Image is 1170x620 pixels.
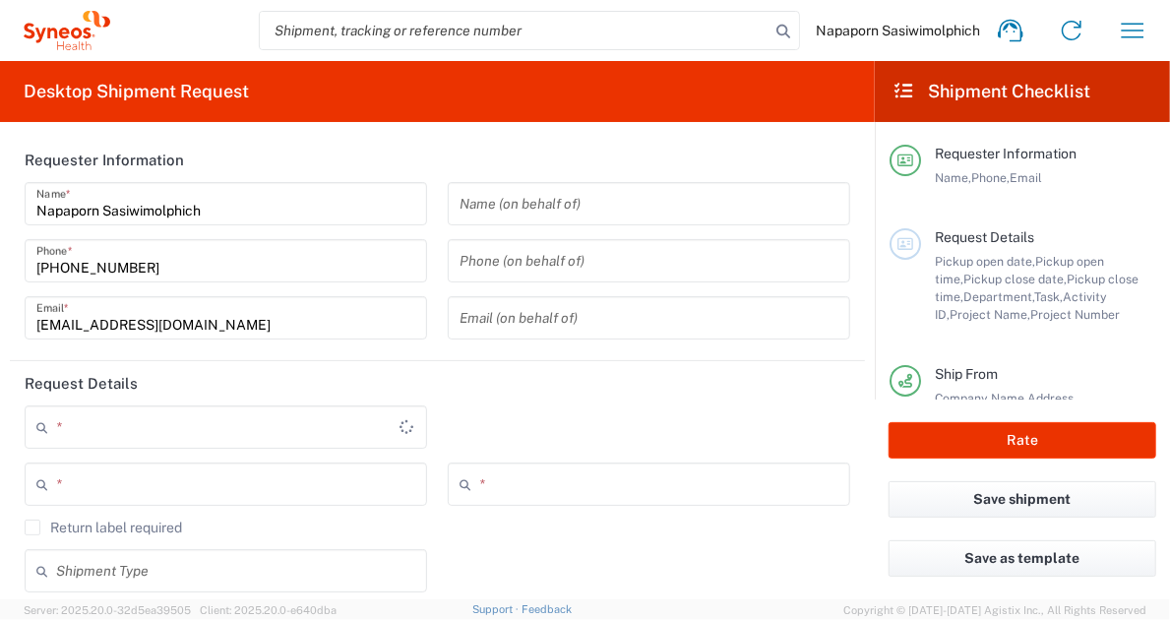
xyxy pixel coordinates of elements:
[816,22,980,39] span: Napaporn Sasiwimolphich
[963,289,1034,304] span: Department,
[1010,170,1042,185] span: Email
[472,603,522,615] a: Support
[889,540,1156,577] button: Save as template
[935,366,998,382] span: Ship From
[260,12,770,49] input: Shipment, tracking or reference number
[935,391,1027,405] span: Company Name,
[24,80,249,103] h2: Desktop Shipment Request
[963,272,1067,286] span: Pickup close date,
[1030,307,1120,322] span: Project Number
[935,254,1035,269] span: Pickup open date,
[25,520,182,535] label: Return label required
[935,146,1077,161] span: Requester Information
[935,170,971,185] span: Name,
[971,170,1010,185] span: Phone,
[200,604,337,616] span: Client: 2025.20.0-e640dba
[24,604,191,616] span: Server: 2025.20.0-32d5ea39505
[522,603,572,615] a: Feedback
[1034,289,1063,304] span: Task,
[893,80,1091,103] h2: Shipment Checklist
[25,151,184,170] h2: Requester Information
[935,229,1034,245] span: Request Details
[843,601,1146,619] span: Copyright © [DATE]-[DATE] Agistix Inc., All Rights Reserved
[950,307,1030,322] span: Project Name,
[25,374,138,394] h2: Request Details
[889,422,1156,459] button: Rate
[889,481,1156,518] button: Save shipment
